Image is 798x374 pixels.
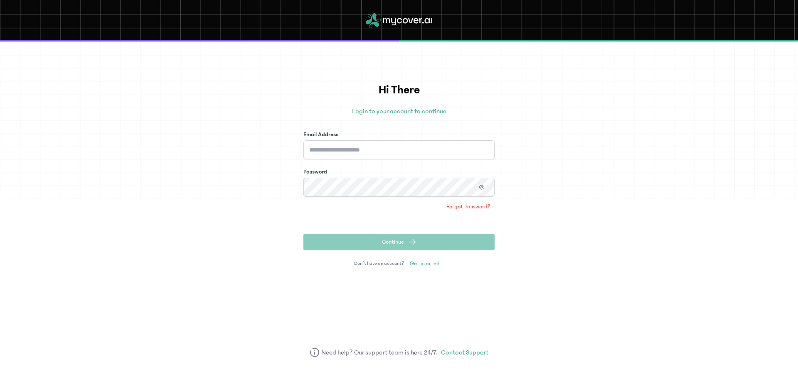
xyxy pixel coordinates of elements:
[441,347,488,357] a: Contact Support
[303,234,495,250] button: Continue
[442,200,495,213] a: Forgot Password?
[406,257,444,270] a: Get started
[410,259,440,268] span: Get started
[446,203,490,211] span: Forgot Password?
[354,260,404,267] span: Don’t have an account?
[303,106,495,116] p: Login to your account to continue
[303,168,327,176] label: Password
[303,130,338,139] label: Email Address
[303,81,495,99] h1: Hi There
[321,347,438,357] span: Need help? Our support team is here 24/7.
[382,238,404,246] span: Continue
